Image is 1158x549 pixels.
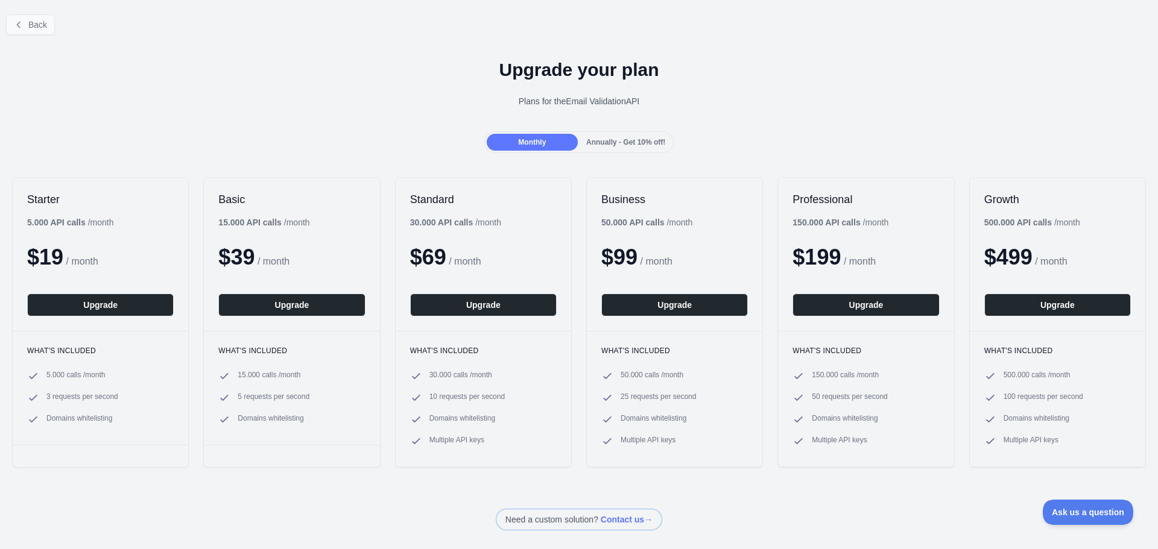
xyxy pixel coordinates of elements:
iframe: Toggle Customer Support [1043,500,1134,525]
div: / month [601,216,692,228]
h2: Professional [793,192,939,207]
span: $ 99 [601,245,638,269]
b: 50.000 API calls [601,218,665,227]
div: / month [410,216,501,228]
b: 150.000 API calls [793,218,860,227]
h2: Standard [410,192,557,207]
b: 30.000 API calls [410,218,473,227]
div: / month [793,216,888,228]
span: $ 199 [793,245,841,269]
h2: Business [601,192,748,207]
